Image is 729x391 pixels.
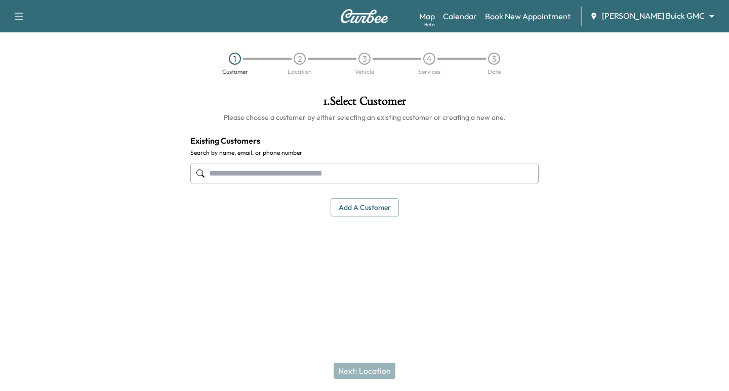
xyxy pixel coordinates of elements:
div: Services [418,69,440,75]
a: MapBeta [419,10,435,22]
div: 3 [358,53,371,65]
div: Vehicle [355,69,374,75]
div: 4 [423,53,435,65]
label: Search by name, email, or phone number [190,149,539,157]
h1: 1 . Select Customer [190,95,539,112]
img: Curbee Logo [340,9,389,23]
div: 2 [294,53,306,65]
div: Date [488,69,501,75]
div: Location [288,69,312,75]
button: Add a customer [331,198,399,217]
div: Customer [222,69,248,75]
span: [PERSON_NAME] Buick GMC [602,10,705,22]
a: Book New Appointment [485,10,571,22]
h4: Existing Customers [190,135,539,147]
a: Calendar [443,10,477,22]
div: Beta [424,21,435,28]
div: 1 [229,53,241,65]
div: 5 [488,53,500,65]
h6: Please choose a customer by either selecting an existing customer or creating a new one. [190,112,539,122]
